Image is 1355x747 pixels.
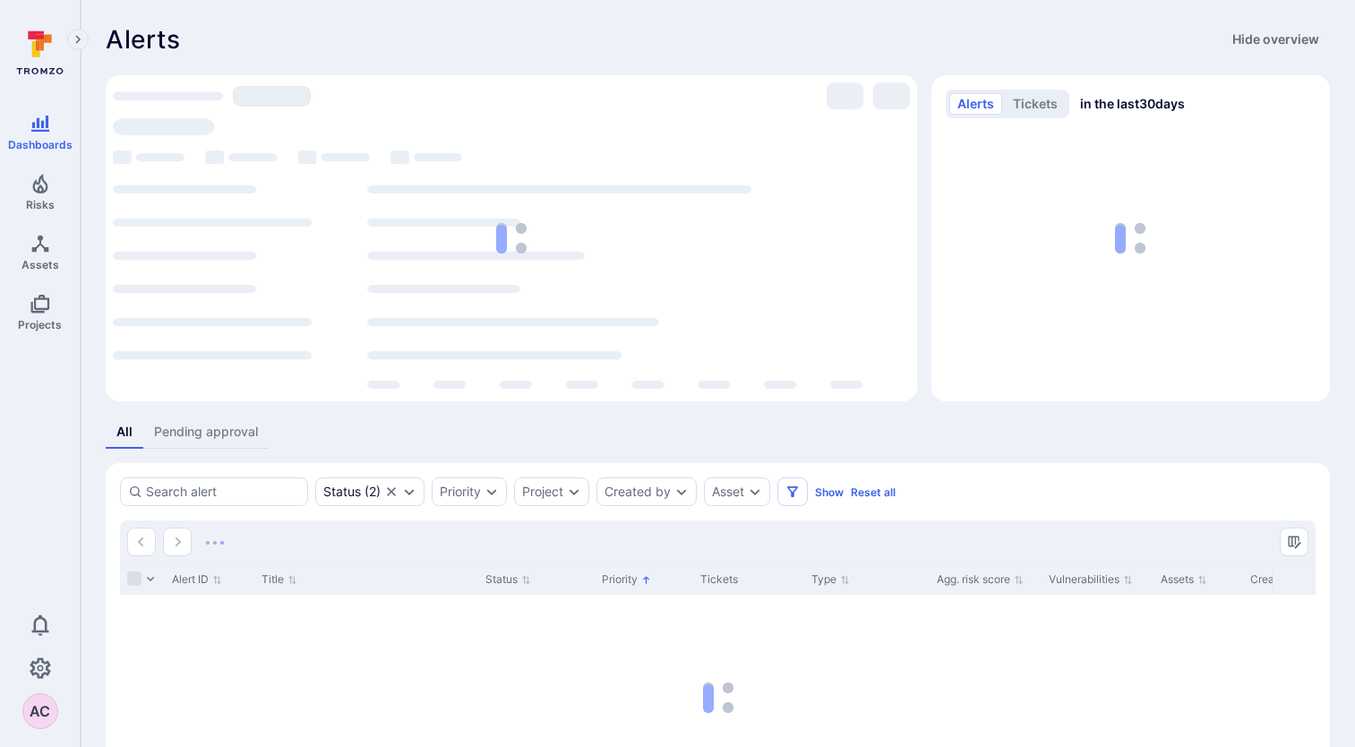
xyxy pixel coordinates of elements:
button: Created by [605,485,671,499]
button: Sort by Priority [602,572,651,587]
button: Sort by Status [485,572,531,587]
a: Pending approval [143,416,269,449]
button: AC [22,693,58,729]
button: Expand dropdown [748,485,762,499]
button: Sort by Vulnerabilities [1049,572,1133,587]
span: Select all rows [127,571,142,586]
button: alerts [949,93,1002,115]
div: Tickets [700,571,797,588]
img: Loading... [496,223,527,253]
span: in the last 30 days [1080,95,1185,113]
span: Projects [18,318,62,331]
p: Sorted by: Higher priority first [641,571,651,589]
button: Expand dropdown [567,485,581,499]
button: Project [522,485,563,499]
span: Assets [21,258,59,271]
h1: Alerts [106,25,181,54]
button: Go to the previous page [127,528,156,556]
div: loading spinner [113,82,910,394]
i: Expand navigation menu [72,32,84,47]
div: ( 2 ) [323,485,381,499]
button: Go to the next page [163,528,192,556]
button: Filters [777,477,808,506]
img: Loading... [206,541,224,545]
button: tickets [1005,93,1066,115]
button: Priority [440,485,481,499]
button: Sort by Type [811,572,850,587]
button: Hide overview [1222,25,1330,54]
div: Alerts/Tickets trend [931,75,1330,401]
button: Clear selection [384,485,399,499]
button: Manage columns [1280,528,1308,556]
button: Sort by Title [262,572,297,587]
button: Sort by Agg. risk score [937,572,1024,587]
span: Dashboards [8,138,73,151]
span: Risks [26,198,55,211]
button: Expand dropdown [402,485,416,499]
div: Most alerts [106,75,917,401]
div: alerts tabs [106,416,1330,449]
div: open, in process [315,477,425,506]
button: Status(2) [323,485,381,499]
div: Abhishek Chidambaram [22,693,58,729]
button: Expand navigation menu [67,29,89,50]
input: Search alert [146,483,300,501]
div: Status [323,485,361,499]
button: Sort by Assets [1161,572,1207,587]
a: All [106,416,143,449]
button: Asset [712,485,744,499]
button: Expand dropdown [674,485,689,499]
button: Show [815,485,844,499]
button: Reset all [851,485,896,499]
button: Sort by Alert ID [172,572,222,587]
button: Expand dropdown [485,485,499,499]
